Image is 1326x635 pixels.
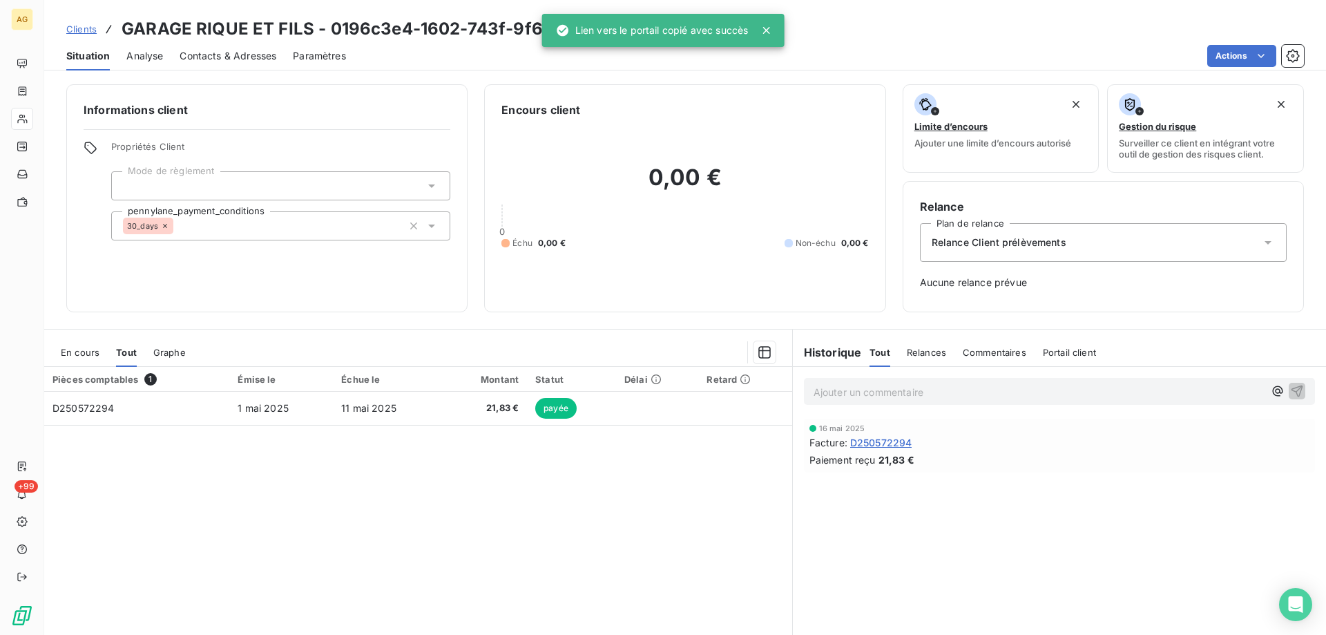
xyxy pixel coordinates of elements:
[293,49,346,63] span: Paramètres
[501,164,868,205] h2: 0,00 €
[920,198,1287,215] h6: Relance
[116,347,137,358] span: Tout
[841,237,869,249] span: 0,00 €
[1043,347,1096,358] span: Portail client
[341,374,434,385] div: Échue le
[809,453,876,467] span: Paiement reçu
[127,222,158,230] span: 30_days
[66,22,97,36] a: Clients
[932,236,1066,249] span: Relance Client prélèvements
[238,402,289,414] span: 1 mai 2025
[1207,45,1276,67] button: Actions
[15,480,38,493] span: +99
[66,49,110,63] span: Situation
[66,23,97,35] span: Clients
[180,49,276,63] span: Contacts & Adresses
[793,344,862,361] h6: Historique
[144,373,157,386] span: 1
[11,8,33,30] div: AG
[535,374,608,385] div: Statut
[173,220,184,232] input: Ajouter une valeur
[556,18,749,43] div: Lien vers le portail copié avec succès
[238,374,325,385] div: Émise le
[907,347,946,358] span: Relances
[1119,138,1292,160] span: Surveiller ce client en intégrant votre outil de gestion des risques client.
[153,347,186,358] span: Graphe
[1107,84,1304,173] button: Gestion du risqueSurveiller ce client en intégrant votre outil de gestion des risques client.
[111,141,450,160] span: Propriétés Client
[707,374,783,385] div: Retard
[452,401,519,415] span: 21,83 €
[903,84,1099,173] button: Limite d’encoursAjouter une limite d’encours autorisé
[878,453,914,467] span: 21,83 €
[1119,121,1196,132] span: Gestion du risque
[452,374,519,385] div: Montant
[52,402,115,414] span: D250572294
[1279,588,1312,621] div: Open Intercom Messenger
[796,237,836,249] span: Non-échu
[809,435,847,450] span: Facture :
[869,347,890,358] span: Tout
[122,17,678,41] h3: GARAGE RIQUE ET FILS - 0196c3e4-1602-743f-9f6f-ebf67722a29b
[538,237,566,249] span: 0,00 €
[920,276,1287,290] span: Aucune relance prévue
[535,398,577,419] span: payée
[624,374,691,385] div: Délai
[11,605,33,627] img: Logo LeanPay
[123,180,134,192] input: Ajouter une valeur
[499,226,505,237] span: 0
[61,347,99,358] span: En cours
[126,49,163,63] span: Analyse
[963,347,1026,358] span: Commentaires
[850,435,912,450] span: D250572294
[501,102,580,118] h6: Encours client
[819,424,865,433] span: 16 mai 2025
[84,102,450,118] h6: Informations client
[914,138,1071,149] span: Ajouter une limite d’encours autorisé
[914,121,988,132] span: Limite d’encours
[512,237,532,249] span: Échu
[341,402,396,414] span: 11 mai 2025
[52,373,221,386] div: Pièces comptables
